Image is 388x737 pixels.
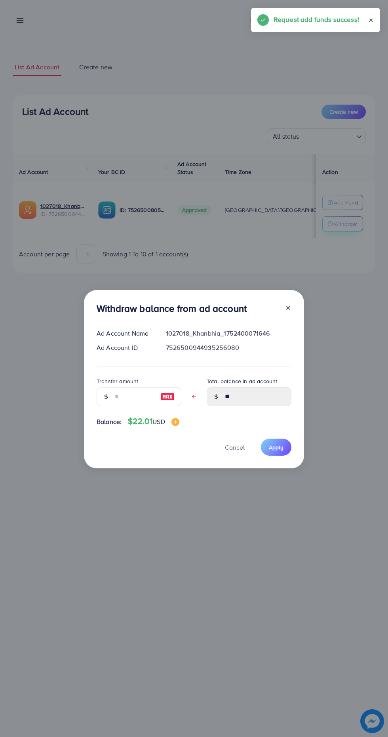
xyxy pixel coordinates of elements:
[97,417,122,426] span: Balance:
[207,377,277,385] label: Total balance in ad account
[97,377,138,385] label: Transfer amount
[261,439,291,456] button: Apply
[225,443,245,452] span: Cancel
[269,443,283,451] span: Apply
[215,439,255,456] button: Cancel
[90,329,160,338] div: Ad Account Name
[128,416,179,426] h4: $22.01
[90,343,160,352] div: Ad Account ID
[171,418,179,426] img: image
[160,392,175,401] img: image
[274,14,359,25] h5: Request add funds success!
[97,303,247,314] h3: Withdraw balance from ad account
[160,343,298,352] div: 7526500944935256080
[160,329,298,338] div: 1027018_Khanbhia_1752400071646
[152,417,165,426] span: USD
